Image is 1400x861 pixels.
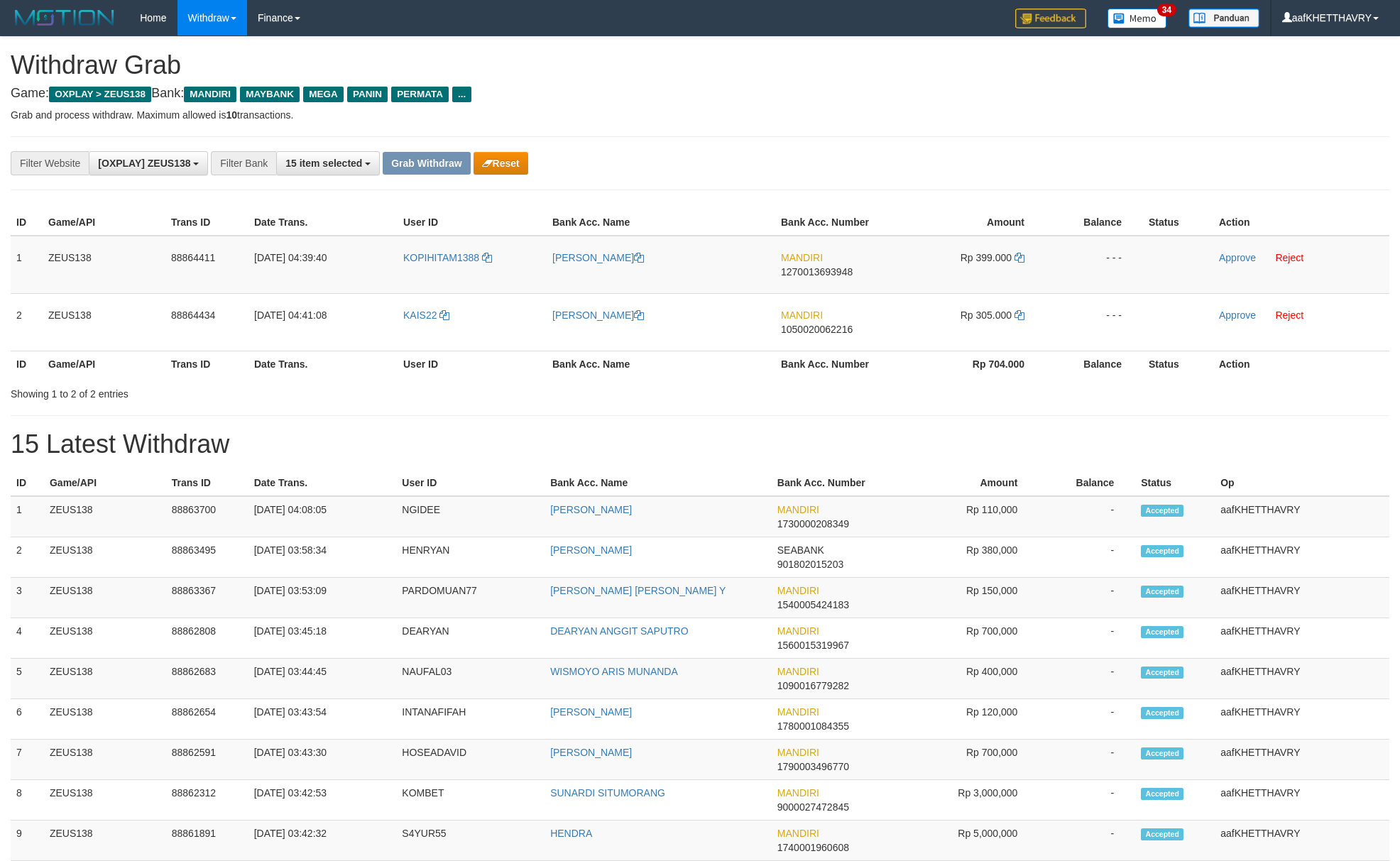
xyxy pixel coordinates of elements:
td: Rp 150,000 [895,578,1039,618]
td: HENRYAN [396,537,545,578]
td: - [1039,699,1135,740]
td: Rp 700,000 [895,740,1039,780]
div: Showing 1 to 2 of 2 entries [11,381,573,401]
td: 88863367 [166,578,248,618]
td: ZEUS138 [43,293,165,351]
td: 5 [11,659,44,699]
td: [DATE] 03:43:54 [248,699,397,740]
td: [DATE] 04:08:05 [248,496,397,537]
th: Status [1143,351,1213,377]
span: Copy 1730000208349 to clipboard [777,518,849,530]
span: Accepted [1141,505,1183,517]
td: [DATE] 03:58:34 [248,537,397,578]
td: [DATE] 03:53:09 [248,578,397,618]
a: Approve [1219,252,1256,263]
td: ZEUS138 [44,618,166,659]
td: ZEUS138 [43,236,165,294]
th: Amount [899,209,1046,236]
td: 7 [11,740,44,780]
td: 88862683 [166,659,248,699]
td: Rp 3,000,000 [895,780,1039,821]
td: 88863700 [166,496,248,537]
div: Filter Website [11,151,89,175]
td: - [1039,496,1135,537]
span: PERMATA [391,87,449,102]
th: Date Trans. [248,209,398,236]
span: MAYBANK [240,87,300,102]
strong: 10 [226,109,237,121]
td: Rp 110,000 [895,496,1039,537]
th: Balance [1046,351,1143,377]
span: SEABANK [777,544,824,556]
th: Op [1215,470,1389,496]
th: Trans ID [166,470,248,496]
td: 4 [11,618,44,659]
th: Balance [1039,470,1135,496]
td: - [1039,659,1135,699]
p: Grab and process withdraw. Maximum allowed is transactions. [11,108,1389,122]
a: Copy 305000 to clipboard [1015,309,1024,321]
td: Rp 400,000 [895,659,1039,699]
td: aafKHETTHAVRY [1215,659,1389,699]
td: aafKHETTHAVRY [1215,699,1389,740]
td: - [1039,821,1135,861]
td: ZEUS138 [44,699,166,740]
td: aafKHETTHAVRY [1215,740,1389,780]
a: [PERSON_NAME] [550,504,632,515]
span: Accepted [1141,747,1183,759]
td: ZEUS138 [44,821,166,861]
td: - [1039,618,1135,659]
span: [OXPLAY] ZEUS138 [98,158,190,169]
td: aafKHETTHAVRY [1215,578,1389,618]
td: [DATE] 03:42:32 [248,821,397,861]
th: Action [1213,351,1389,377]
span: PANIN [347,87,388,102]
td: 2 [11,537,44,578]
td: 88862312 [166,780,248,821]
h1: 15 Latest Withdraw [11,430,1389,459]
td: PARDOMUAN77 [396,578,545,618]
button: 15 item selected [276,151,380,175]
th: User ID [398,209,547,236]
td: Rp 120,000 [895,699,1039,740]
td: 3 [11,578,44,618]
h1: Withdraw Grab [11,51,1389,79]
th: Bank Acc. Name [547,351,775,377]
span: [DATE] 04:39:40 [254,252,327,263]
img: panduan.png [1188,9,1259,28]
td: ZEUS138 [44,537,166,578]
td: NAUFAL03 [396,659,545,699]
span: Copy 1780001084355 to clipboard [777,720,849,732]
a: [PERSON_NAME] [552,309,644,321]
span: [DATE] 04:41:08 [254,309,327,321]
th: Rp 704.000 [899,351,1046,377]
th: Status [1135,470,1215,496]
a: WISMOYO ARIS MUNANDA [550,666,678,677]
a: DEARYAN ANGGIT SAPUTRO [550,625,689,637]
span: KOPIHITAM1388 [403,252,479,263]
td: Rp 5,000,000 [895,821,1039,861]
td: aafKHETTHAVRY [1215,618,1389,659]
span: ... [452,87,471,102]
td: KOMBET [396,780,545,821]
td: [DATE] 03:44:45 [248,659,397,699]
th: Date Trans. [248,470,397,496]
td: 88862591 [166,740,248,780]
td: ZEUS138 [44,740,166,780]
th: Game/API [43,209,165,236]
th: ID [11,470,44,496]
td: ZEUS138 [44,578,166,618]
span: Accepted [1141,667,1183,679]
span: Copy 1270013693948 to clipboard [781,266,853,278]
span: Copy 901802015203 to clipboard [777,559,843,570]
span: Rp 305.000 [961,309,1012,321]
th: ID [11,209,43,236]
th: Bank Acc. Number [775,209,899,236]
span: MANDIRI [781,252,823,263]
th: Bank Acc. Number [772,470,895,496]
td: 1 [11,236,43,294]
a: KOPIHITAM1388 [403,252,492,263]
td: [DATE] 03:42:53 [248,780,397,821]
td: NGIDEE [396,496,545,537]
h4: Game: Bank: [11,87,1389,101]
